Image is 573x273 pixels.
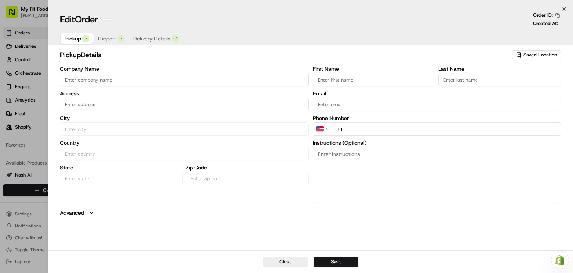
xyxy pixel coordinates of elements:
input: Enter city [60,122,309,136]
span: Saved Location [523,52,557,58]
span: Pickup [65,35,81,42]
a: 📗Knowledge Base [4,105,60,119]
button: Start new chat [127,74,136,83]
button: Saved Location [512,50,561,60]
div: Start new chat [25,71,122,79]
label: City [60,116,309,121]
p: Welcome 👋 [7,30,136,42]
input: Enter address [60,98,309,111]
div: We're available if you need us! [25,79,94,85]
a: Powered byPylon [53,126,90,132]
input: Enter company name [60,73,309,86]
label: Last Name [438,66,561,71]
img: Nash [7,7,22,22]
input: Enter country [60,147,309,160]
h2: pickup Details [60,50,510,60]
span: Knowledge Base [15,108,57,116]
label: Zip Code [186,165,309,170]
label: Email [313,91,561,96]
input: Got a question? Start typing here... [19,48,134,56]
div: 💻 [63,109,69,115]
label: State [60,165,183,170]
label: Phone Number [313,116,561,121]
label: Company Name [60,66,309,71]
input: Enter phone number [332,122,561,136]
button: Close [263,257,308,267]
label: Country [60,140,309,145]
h1: Edit [60,13,98,25]
span: Dropoff [98,35,116,42]
label: Address [60,91,309,96]
label: Advanced [60,209,84,217]
img: 1736555255976-a54dd68f-1ca7-489b-9aae-adbdc363a1c4 [7,71,21,85]
span: API Documentation [71,108,120,116]
input: Enter email [313,98,561,111]
input: Enter state [60,172,183,185]
input: Enter first name [313,73,436,86]
label: Instructions (Optional) [313,140,561,145]
label: First Name [313,66,436,71]
p: Order ID: [533,12,553,19]
div: 📗 [7,109,13,115]
a: 💻API Documentation [60,105,123,119]
input: Enter last name [438,73,561,86]
input: Enter zip code [186,172,309,185]
button: Save [314,257,358,267]
span: Order [75,13,98,25]
button: Advanced [60,209,561,217]
p: Created At: [533,20,558,27]
span: Delivery Details [133,35,170,42]
span: Pylon [74,127,90,132]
